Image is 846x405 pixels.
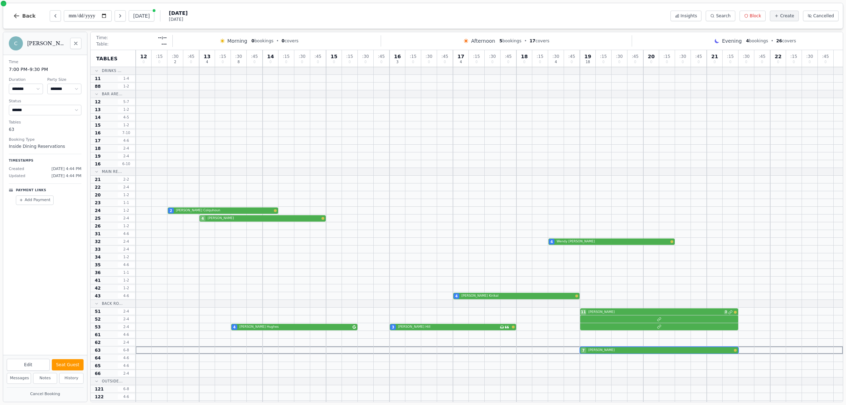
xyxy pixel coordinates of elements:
[95,386,104,392] span: 121
[557,239,669,244] span: Wendy [PERSON_NAME]
[95,332,101,338] span: 61
[158,35,167,41] span: --:--
[95,192,101,198] span: 20
[663,54,670,59] span: : 15
[681,13,697,19] span: Insights
[174,60,176,64] span: 2
[118,84,135,89] span: 1 - 2
[50,10,61,22] button: Previous day
[552,54,559,59] span: : 30
[219,54,226,59] span: : 15
[775,54,781,59] span: 22
[95,99,101,105] span: 12
[352,325,356,329] svg: Google booking
[412,60,414,64] span: 0
[333,60,335,64] span: 0
[670,11,702,21] button: Insights
[441,54,448,59] span: : 45
[118,153,135,159] span: 2 - 4
[618,60,620,64] span: 0
[461,294,574,298] span: [PERSON_NAME] Kirikal
[364,60,367,64] span: 0
[95,216,101,221] span: 25
[251,54,258,59] span: : 45
[771,38,773,44] span: •
[118,223,135,229] span: 1 - 2
[129,10,154,22] button: [DATE]
[9,98,81,104] dt: Status
[698,60,700,64] span: 0
[95,223,101,229] span: 26
[349,60,351,64] span: 0
[95,247,101,252] span: 33
[634,60,636,64] span: 0
[95,130,101,136] span: 16
[169,10,188,17] span: [DATE]
[743,54,749,59] span: : 30
[206,60,208,64] span: 4
[95,316,101,322] span: 52
[568,54,575,59] span: : 45
[118,347,135,353] span: 6 - 8
[428,60,430,64] span: 0
[648,54,655,59] span: 20
[586,60,590,64] span: 18
[118,293,135,298] span: 4 - 6
[16,195,54,205] button: Add Payment
[491,60,493,64] span: 0
[95,285,101,291] span: 42
[95,231,101,237] span: 31
[471,37,495,44] span: Afternoon
[95,262,101,268] span: 35
[102,301,123,306] span: Back Ro...
[95,185,101,190] span: 22
[118,386,135,392] span: 6 - 8
[96,35,108,41] span: Time:
[142,60,145,64] span: 0
[822,54,829,59] span: : 45
[176,208,272,213] span: [PERSON_NAME] Colquhoun
[190,60,192,64] span: 0
[95,340,101,345] span: 62
[118,394,135,399] span: 4 - 6
[602,60,605,64] span: 0
[299,54,305,59] span: : 30
[118,185,135,190] span: 2 - 4
[95,270,101,276] span: 36
[233,325,236,330] span: 4
[529,38,535,43] span: 17
[444,60,446,64] span: 0
[650,60,652,64] span: 0
[410,54,416,59] span: : 15
[489,54,496,59] span: : 30
[169,17,188,22] span: [DATE]
[118,146,135,151] span: 2 - 4
[118,355,135,361] span: 4 - 6
[118,332,135,337] span: 4 - 6
[95,293,101,299] span: 43
[507,60,509,64] span: 0
[378,54,385,59] span: : 45
[314,54,321,59] span: : 45
[95,200,101,206] span: 23
[9,126,81,133] dd: 63
[793,60,795,64] span: 0
[7,373,31,384] button: Messages
[9,77,43,83] dt: Duration
[282,38,284,43] span: 0
[539,60,541,64] span: 0
[222,60,224,64] span: 0
[118,192,135,198] span: 1 - 2
[253,60,256,64] span: 0
[59,373,84,384] button: History
[95,76,101,81] span: 11
[16,188,46,193] p: Payment Links
[251,38,254,43] span: 0
[537,54,543,59] span: : 15
[95,324,101,330] span: 53
[776,38,782,43] span: 26
[711,54,718,59] span: 21
[118,309,135,314] span: 2 - 4
[394,54,401,59] span: 16
[600,54,607,59] span: : 15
